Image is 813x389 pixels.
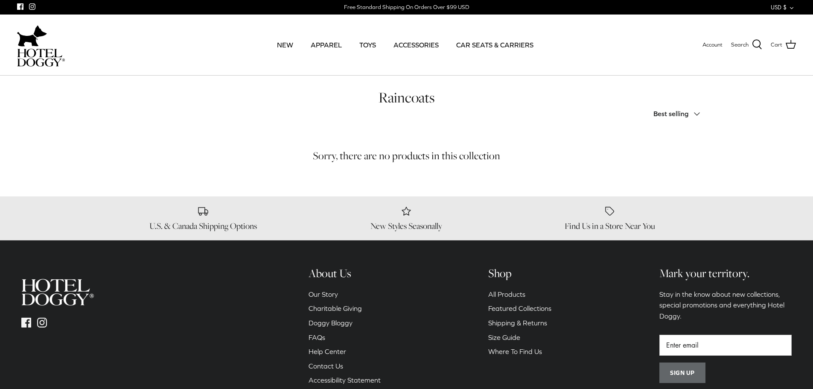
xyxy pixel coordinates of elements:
[344,1,469,14] a: Free Standard Shipping On Orders Over $99 USD
[309,304,362,312] a: Charitable Giving
[488,333,520,341] a: Size Guide
[311,221,502,231] h6: New Styles Seasonally
[21,279,94,306] img: hoteldoggycom
[702,41,723,50] a: Account
[771,39,796,50] a: Cart
[108,221,299,231] h6: U.S. & Canada Shipping Options
[127,30,684,59] div: Primary navigation
[488,304,551,312] a: Featured Collections
[108,205,299,231] a: U.S. & Canada Shipping Options
[108,149,705,162] h5: Sorry, there are no products in this collection
[17,49,65,67] img: hoteldoggycom
[37,318,47,328] a: Instagram
[488,348,542,355] a: Where To Find Us
[303,30,350,59] a: APPAREL
[449,30,541,59] a: CAR SEATS & CARRIERS
[386,30,446,59] a: ACCESSORIES
[653,105,705,123] button: Best selling
[659,363,705,383] button: Sign up
[659,335,792,356] input: Email
[17,23,47,49] img: dog-icon.svg
[659,289,792,322] p: Stay in the know about new collections, special promotions and everything Hotel Doggy.
[309,290,338,298] a: Our Story
[21,318,31,328] a: Facebook
[771,41,782,50] span: Cart
[515,205,705,231] a: Find Us in a Store Near You
[731,41,749,50] span: Search
[659,266,792,281] h6: Mark your territory.
[269,30,301,59] a: NEW
[515,221,705,231] h6: Find Us in a Store Near You
[702,41,723,48] span: Account
[344,3,469,11] div: Free Standard Shipping On Orders Over $99 USD
[29,3,35,10] a: Instagram
[488,290,525,298] a: All Products
[731,39,762,50] a: Search
[309,333,325,341] a: FAQs
[17,23,65,67] a: hoteldoggycom
[488,266,551,281] h6: Shop
[17,3,23,10] a: Facebook
[309,266,381,281] h6: About Us
[352,30,384,59] a: TOYS
[488,319,547,327] a: Shipping & Returns
[309,362,343,370] a: Contact Us
[309,319,353,327] a: Doggy Bloggy
[653,110,688,117] span: Best selling
[309,348,346,355] a: Help Center
[309,376,381,384] a: Accessibility Statement
[108,88,705,107] h1: Raincoats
